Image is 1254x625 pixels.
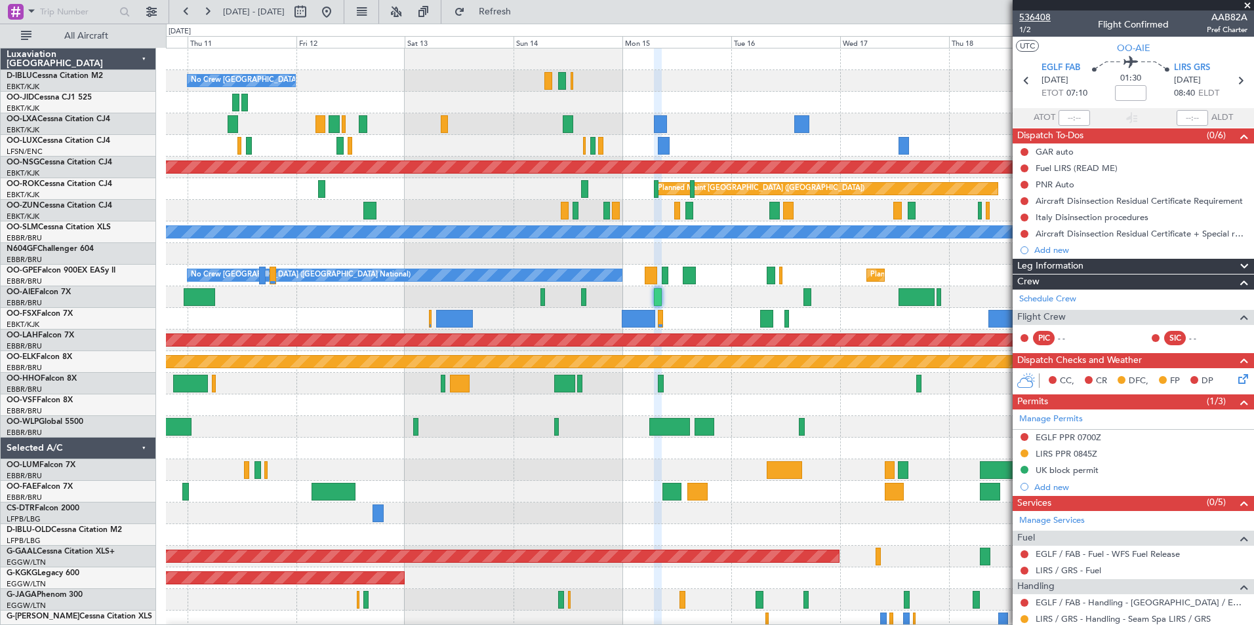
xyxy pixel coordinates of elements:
div: LIRS PPR 0845Z [1036,448,1097,459]
div: EGLF PPR 0700Z [1036,432,1101,443]
span: ALDT [1211,111,1233,124]
a: Manage Permits [1019,413,1083,426]
a: LFPB/LBG [7,514,41,524]
a: G-[PERSON_NAME]Cessna Citation XLS [7,613,152,620]
div: Planned Maint [GEOGRAPHIC_DATA] ([GEOGRAPHIC_DATA] National) [870,265,1108,285]
span: DP [1202,375,1213,388]
a: D-IBLUCessna Citation M2 [7,72,103,80]
span: 08:40 [1174,87,1195,100]
a: EBBR/BRU [7,233,42,243]
span: ATOT [1034,111,1055,124]
span: 07:10 [1066,87,1087,100]
span: Flight Crew [1017,310,1066,325]
div: PIC [1033,331,1055,345]
span: CR [1096,375,1107,388]
span: Pref Charter [1207,24,1247,35]
a: G-KGKGLegacy 600 [7,569,79,577]
div: Flight Confirmed [1098,18,1169,31]
span: Leg Information [1017,259,1083,274]
span: D-IBLU-OLD [7,526,51,534]
a: EBBR/BRU [7,493,42,502]
span: OO-LXA [7,115,37,123]
input: Trip Number [40,2,115,22]
div: Thu 18 [949,36,1058,48]
span: OO-ELK [7,353,36,361]
span: [DATE] [1042,74,1068,87]
a: CS-DTRFalcon 2000 [7,504,79,512]
a: G-JAGAPhenom 300 [7,591,83,599]
span: AAB82A [1207,10,1247,24]
span: Handling [1017,579,1055,594]
span: CS-DTR [7,504,35,512]
a: OO-HHOFalcon 8X [7,375,77,383]
div: Aircraft Disinsection Residual Certificate Requirement [1036,195,1243,206]
a: EBKT/KJK [7,168,39,178]
a: LIRS / GRS - Handling - Seam Spa LIRS / GRS [1036,613,1211,624]
div: - - [1189,332,1219,344]
a: OO-LUXCessna Citation CJ4 [7,137,110,145]
span: N604GF [7,245,37,253]
a: EBBR/BRU [7,428,42,438]
a: OO-LXACessna Citation CJ4 [7,115,110,123]
span: OO-FSX [7,310,37,318]
span: Services [1017,496,1051,511]
a: EBBR/BRU [7,276,42,286]
span: (0/6) [1207,128,1226,142]
span: G-[PERSON_NAME] [7,613,79,620]
a: LFSN/ENC [7,147,43,157]
div: [DATE] [169,26,191,37]
a: OO-LAHFalcon 7X [7,331,74,339]
span: OO-ROK [7,180,39,188]
div: Wed 17 [840,36,949,48]
a: EBBR/BRU [7,255,42,265]
span: OO-AIE [1117,41,1150,55]
button: All Aircraft [14,26,142,47]
div: No Crew [GEOGRAPHIC_DATA] ([GEOGRAPHIC_DATA] National) [191,265,411,285]
a: EGGW/LTN [7,558,46,567]
a: EBBR/BRU [7,363,42,373]
span: OO-VSF [7,396,37,404]
a: EGGW/LTN [7,579,46,589]
div: Add new [1034,244,1247,256]
a: EBKT/KJK [7,212,39,221]
a: OO-FAEFalcon 7X [7,483,73,491]
div: Mon 15 [622,36,731,48]
span: [DATE] - [DATE] [223,6,285,18]
a: EBKT/KJK [7,82,39,92]
span: G-JAGA [7,591,37,599]
a: EBKT/KJK [7,190,39,200]
div: Sun 14 [514,36,622,48]
span: (0/5) [1207,495,1226,509]
span: OO-LUM [7,461,39,469]
div: PNR Auto [1036,179,1074,190]
a: Manage Services [1019,514,1085,527]
a: EGLF / FAB - Handling - [GEOGRAPHIC_DATA] / EGLF / FAB [1036,597,1247,608]
span: FP [1170,375,1180,388]
span: [DATE] [1174,74,1201,87]
span: OO-WLP [7,418,39,426]
a: OO-ELKFalcon 8X [7,353,72,361]
span: 01:30 [1120,72,1141,85]
a: OO-VSFFalcon 8X [7,396,73,404]
span: OO-JID [7,94,34,102]
span: OO-HHO [7,375,41,383]
div: UK block permit [1036,464,1099,476]
input: --:-- [1059,110,1090,126]
span: ELDT [1198,87,1219,100]
a: OO-SLMCessna Citation XLS [7,223,111,231]
span: Dispatch To-Dos [1017,128,1083,143]
div: Fuel LIRS (READ ME) [1036,162,1118,174]
div: Tue 16 [731,36,840,48]
a: OO-NSGCessna Citation CJ4 [7,159,112,166]
span: 536408 [1019,10,1051,24]
span: Permits [1017,394,1048,409]
span: G-GAAL [7,548,37,556]
a: OO-JIDCessna CJ1 525 [7,94,92,102]
a: OO-WLPGlobal 5500 [7,418,83,426]
span: OO-GPE [7,267,37,275]
span: Fuel [1017,531,1035,546]
span: OO-FAE [7,483,37,491]
a: EBKT/KJK [7,104,39,113]
a: LIRS / GRS - Fuel [1036,565,1101,576]
div: Aircraft Disinsection Residual Certificate + Special request [1036,228,1247,239]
